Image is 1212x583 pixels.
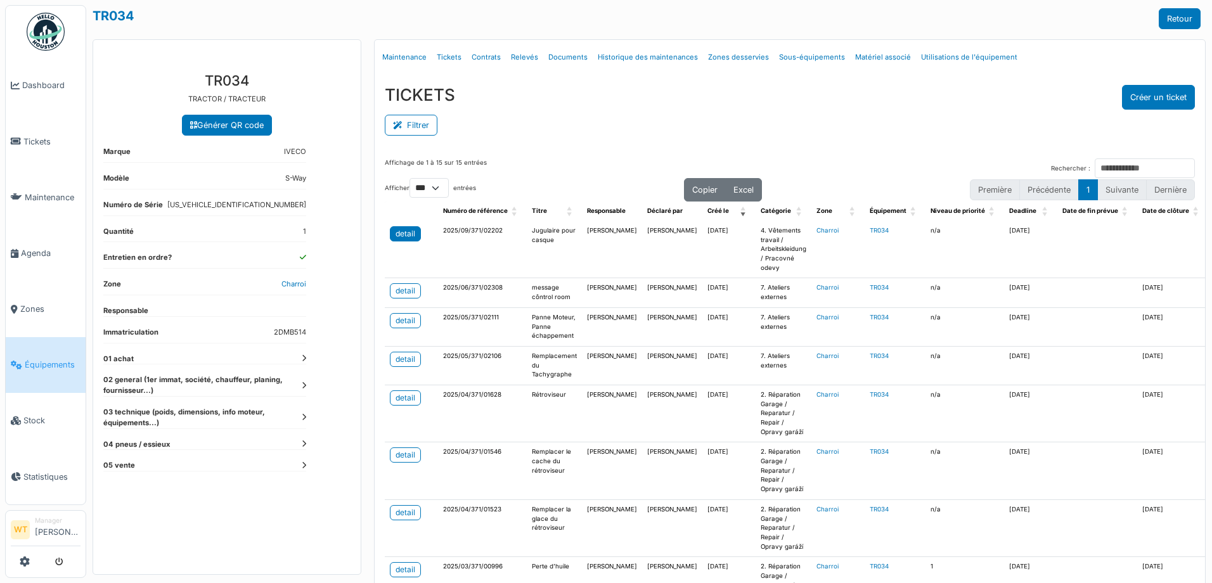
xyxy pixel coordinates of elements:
td: [PERSON_NAME] [582,442,642,499]
td: 7. Ateliers externes [756,278,811,307]
a: Retour [1159,8,1201,29]
td: [DATE] [702,346,756,385]
td: 2025/04/371/01628 [438,385,527,442]
div: detail [396,392,415,404]
span: Responsable [587,207,626,214]
a: Charroi [816,314,839,321]
a: Zones desservies [703,42,774,72]
td: [PERSON_NAME] [582,221,642,278]
span: Date de fin prévue: Activate to sort [1122,202,1130,221]
td: [PERSON_NAME] [582,385,642,442]
a: detail [390,505,421,520]
td: [PERSON_NAME] [642,499,702,556]
a: TR034 [870,314,889,321]
button: Créer un ticket [1122,85,1195,110]
a: detail [390,390,421,406]
td: [DATE] [702,307,756,346]
td: 2. Réparation Garage / Reparatur / Repair / Opravy garáží [756,442,811,499]
dt: 05 vente [103,460,306,471]
dd: S-Way [285,173,306,184]
a: Documents [543,42,593,72]
dt: 04 pneus / essieux [103,439,306,450]
td: 2025/04/371/01546 [438,442,527,499]
td: [DATE] [1004,307,1057,346]
td: [PERSON_NAME] [642,278,702,307]
td: [DATE] [1004,442,1057,499]
dd: [US_VEHICLE_IDENTIFICATION_NUMBER] [167,200,306,210]
button: Copier [684,178,726,202]
a: Charroi [816,391,839,398]
select: Afficherentrées [409,178,449,198]
span: Date de clôture [1142,207,1189,214]
dt: Responsable [103,305,148,316]
a: Générer QR code [182,115,272,136]
a: Maintenance [377,42,432,72]
a: TR034 [870,352,889,359]
td: Remplacer le cache du rétroviseur [527,442,582,499]
div: detail [396,354,415,365]
button: Excel [725,178,762,202]
dd: IVECO [284,146,306,157]
dt: Entretien en ordre? [103,252,172,268]
a: Dashboard [6,58,86,113]
h3: TR034 [103,72,351,89]
td: [PERSON_NAME] [642,442,702,499]
td: Panne Moteur, Panne échappement [527,307,582,346]
a: Charroi [816,227,839,234]
div: detail [396,228,415,240]
td: Rétroviseur [527,385,582,442]
span: Niveau de priorité: Activate to sort [989,202,996,221]
td: n/a [925,385,1004,442]
img: Badge_color-CXgf-gQk.svg [27,13,65,51]
a: Tickets [432,42,467,72]
div: detail [396,285,415,297]
div: detail [396,449,415,461]
a: detail [390,447,421,463]
td: Remplacement du Tachygraphe [527,346,582,385]
td: [DATE] [702,499,756,556]
span: Zone: Activate to sort [849,202,857,221]
td: n/a [925,499,1004,556]
td: [DATE] [1137,385,1208,442]
td: [DATE] [1137,346,1208,385]
td: [DATE] [1004,221,1057,278]
dt: Quantité [103,226,134,242]
a: detail [390,226,421,241]
button: Filtrer [385,115,437,136]
div: Manager [35,516,81,525]
span: Excel [733,185,754,195]
td: [DATE] [1004,499,1057,556]
td: [PERSON_NAME] [582,307,642,346]
td: n/a [925,442,1004,499]
li: [PERSON_NAME] [35,516,81,543]
span: Numéro de référence [443,207,508,214]
div: detail [396,564,415,575]
dd: 1 [303,226,306,237]
dd: 2DMB514 [274,327,306,338]
a: Stock [6,393,86,449]
div: detail [396,507,415,518]
td: [PERSON_NAME] [582,278,642,307]
nav: pagination [970,179,1195,200]
td: 2025/04/371/01523 [438,499,527,556]
a: Matériel associé [850,42,916,72]
h3: TICKETS [385,85,455,105]
td: 2. Réparation Garage / Reparatur / Repair / Opravy garáží [756,499,811,556]
a: Zones [6,281,86,337]
td: [DATE] [702,221,756,278]
td: n/a [925,221,1004,278]
span: Maintenance [25,191,81,203]
td: 2. Réparation Garage / Reparatur / Repair / Opravy garáží [756,385,811,442]
a: Sous-équipements [774,42,850,72]
dt: 03 technique (poids, dimensions, info moteur, équipements...) [103,407,306,428]
span: Équipement [870,207,906,214]
span: Titre [532,207,547,214]
dt: Numéro de Série [103,200,163,215]
td: 4. Vêtements travail / Arbeitskleidung / Pracovné odevy [756,221,811,278]
td: n/a [925,307,1004,346]
span: Deadline [1009,207,1036,214]
a: Charroi [816,352,839,359]
td: [DATE] [1137,278,1208,307]
a: Utilisations de l'équipement [916,42,1022,72]
td: n/a [925,278,1004,307]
